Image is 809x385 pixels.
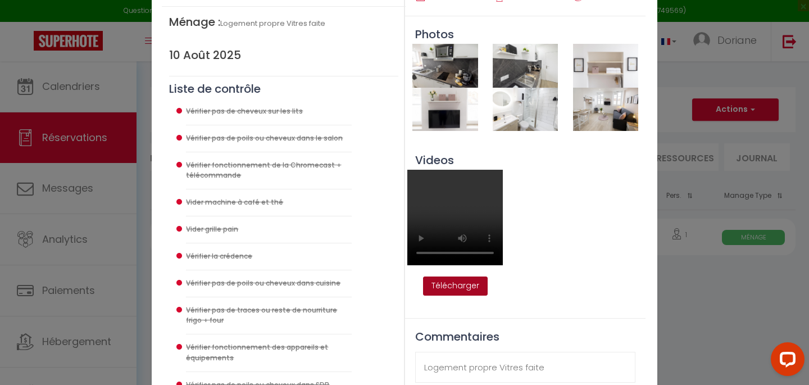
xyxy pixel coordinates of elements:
span: Logement propre Vitres faite [220,18,325,29]
h2: 10 Août 2025 [169,48,398,62]
li: Vérifier pas de poils ou cheveux dans le salon [186,125,352,152]
iframe: LiveChat chat widget [762,338,809,385]
h3: Liste de contrôle [169,82,398,96]
li: Vérifier pas de traces ou reste de nourriture frigo + four [186,297,352,335]
h4: Ménage : [169,15,398,29]
div: Logement propre Vitres faite [415,352,635,383]
li: Vérifier fonctionnement de la Chromecast + télécommande [186,152,352,190]
li: Vider machine à café et thé [186,189,352,216]
li: Vérifier pas de cheveux sur les lits [186,98,352,125]
h3: Commentaires [415,330,635,343]
li: Vérifier la crédence [186,243,352,270]
h3: Photos [405,28,646,41]
button: Télécharger [423,277,488,296]
h3: Videos [405,153,646,167]
li: Vérifier pas de poils ou cheveux dans cuisine [186,270,352,297]
li: Vider grille pain [186,216,352,243]
li: Vérifier fonctionnement des appareils et équipements [186,334,352,372]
